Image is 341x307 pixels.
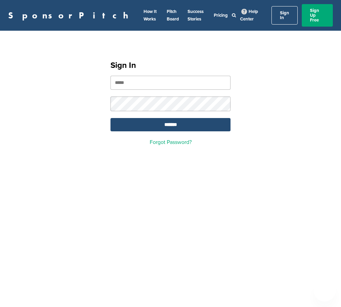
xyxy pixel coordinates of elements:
a: Success Stories [188,9,204,22]
a: Sign Up Free [302,4,333,27]
iframe: Button to launch messaging window [314,280,336,302]
h1: Sign In [110,59,231,72]
a: How It Works [144,9,157,22]
a: Pitch Board [167,9,179,22]
a: Pricing [214,13,228,18]
a: Help Center [240,8,258,23]
a: Forgot Password? [150,139,192,146]
a: SponsorPitch [8,11,133,20]
a: Sign In [271,6,298,25]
